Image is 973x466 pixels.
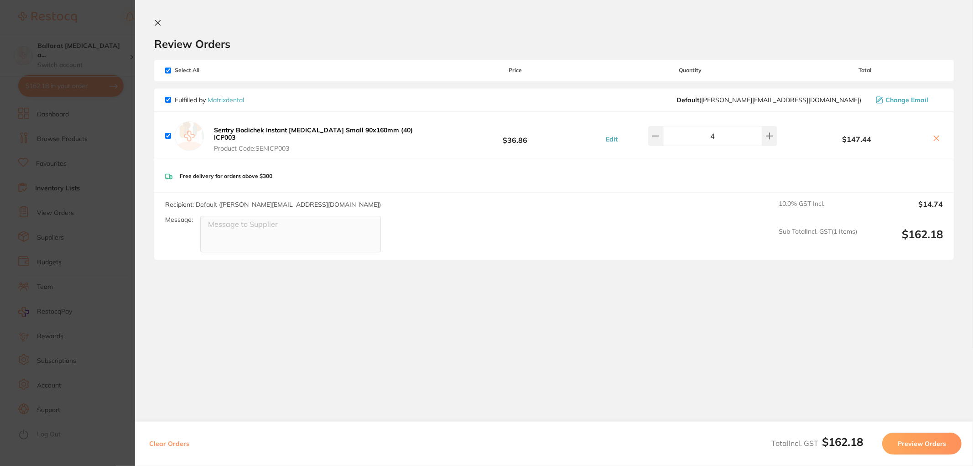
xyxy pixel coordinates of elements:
[864,200,943,220] output: $14.74
[779,200,857,220] span: 10.0 % GST Incl.
[882,433,962,455] button: Preview Orders
[771,439,863,448] span: Total Incl. GST
[885,96,928,104] span: Change Email
[676,96,861,104] span: peter@matrixdental.com.au
[437,67,593,73] span: Price
[165,200,381,209] span: Recipient: Default ( [PERSON_NAME][EMAIL_ADDRESS][DOMAIN_NAME] )
[603,135,620,143] button: Edit
[214,126,413,141] b: Sentry Bodichek Instant [MEDICAL_DATA] Small 90x160mm (40) ICP003
[214,145,435,152] span: Product Code: SENICP003
[165,67,256,73] span: Select All
[787,135,926,143] b: $147.44
[787,67,943,73] span: Total
[175,96,244,104] p: Fulfilled by
[822,435,863,449] b: $162.18
[593,67,787,73] span: Quantity
[779,228,857,253] span: Sub Total Incl. GST ( 1 Items)
[175,121,204,151] img: empty.jpg
[165,216,193,224] label: Message:
[208,96,244,104] a: Matrixdental
[676,96,699,104] b: Default
[146,433,192,455] button: Clear Orders
[437,127,593,144] b: $36.86
[873,96,943,104] button: Change Email
[154,37,954,51] h2: Review Orders
[864,228,943,253] output: $162.18
[211,126,437,152] button: Sentry Bodichek Instant [MEDICAL_DATA] Small 90x160mm (40) ICP003 Product Code:SENICP003
[180,173,272,179] p: Free delivery for orders above $300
